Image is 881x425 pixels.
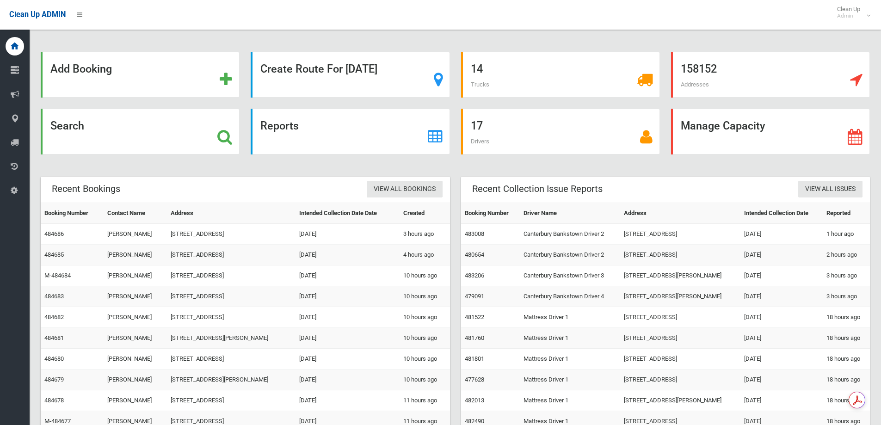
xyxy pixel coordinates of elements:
a: View All Issues [798,181,863,198]
td: [STREET_ADDRESS] [167,349,296,370]
td: [PERSON_NAME] [104,349,167,370]
td: 10 hours ago [400,370,450,390]
td: [DATE] [740,349,823,370]
td: [DATE] [296,224,400,245]
td: [STREET_ADDRESS] [620,328,740,349]
td: 2 hours ago [823,245,870,265]
td: Mattress Driver 1 [520,370,621,390]
span: Trucks [471,81,489,88]
td: 10 hours ago [400,286,450,307]
a: View All Bookings [367,181,443,198]
td: [PERSON_NAME] [104,370,167,390]
th: Reported [823,203,870,224]
td: [STREET_ADDRESS][PERSON_NAME] [167,328,296,349]
td: 3 hours ago [823,286,870,307]
a: M-484677 [44,418,71,425]
td: [DATE] [296,328,400,349]
a: 481522 [465,314,484,320]
th: Intended Collection Date Date [296,203,400,224]
td: [DATE] [740,224,823,245]
td: Canterbury Bankstown Driver 2 [520,245,621,265]
td: [STREET_ADDRESS] [167,390,296,411]
td: [DATE] [296,370,400,390]
td: [STREET_ADDRESS] [620,370,740,390]
td: Canterbury Bankstown Driver 2 [520,224,621,245]
td: [STREET_ADDRESS] [167,286,296,307]
a: 484678 [44,397,64,404]
td: [PERSON_NAME] [104,245,167,265]
a: 483008 [465,230,484,237]
td: [PERSON_NAME] [104,307,167,328]
a: 158152 Addresses [671,52,870,98]
span: Clean Up [832,6,869,19]
span: Addresses [681,81,709,88]
th: Booking Number [41,203,104,224]
td: 18 hours ago [823,370,870,390]
td: 18 hours ago [823,307,870,328]
strong: Manage Capacity [681,119,765,132]
th: Address [167,203,296,224]
a: 482490 [465,418,484,425]
strong: Add Booking [50,62,112,75]
span: Clean Up ADMIN [9,10,66,19]
td: [STREET_ADDRESS][PERSON_NAME] [620,390,740,411]
td: [STREET_ADDRESS] [167,224,296,245]
td: [STREET_ADDRESS] [167,265,296,286]
th: Driver Name [520,203,621,224]
td: [STREET_ADDRESS] [167,307,296,328]
td: [STREET_ADDRESS] [620,245,740,265]
td: [DATE] [740,328,823,349]
td: [PERSON_NAME] [104,265,167,286]
strong: Reports [260,119,299,132]
td: [STREET_ADDRESS] [167,245,296,265]
td: [DATE] [296,245,400,265]
td: [PERSON_NAME] [104,224,167,245]
small: Admin [837,12,860,19]
td: [DATE] [740,245,823,265]
th: Address [620,203,740,224]
a: 479091 [465,293,484,300]
td: [DATE] [740,370,823,390]
td: Mattress Driver 1 [520,390,621,411]
td: 10 hours ago [400,349,450,370]
strong: Search [50,119,84,132]
td: [DATE] [296,265,400,286]
td: 18 hours ago [823,328,870,349]
th: Contact Name [104,203,167,224]
td: [STREET_ADDRESS][PERSON_NAME] [167,370,296,390]
td: Mattress Driver 1 [520,349,621,370]
td: [STREET_ADDRESS] [620,307,740,328]
a: Create Route For [DATE] [251,52,450,98]
a: 484683 [44,293,64,300]
a: 17 Drivers [461,109,660,154]
a: 484679 [44,376,64,383]
a: 483206 [465,272,484,279]
td: 1 hour ago [823,224,870,245]
a: Add Booking [41,52,240,98]
td: 18 hours ago [823,390,870,411]
td: [PERSON_NAME] [104,286,167,307]
td: [DATE] [740,265,823,286]
strong: 17 [471,119,483,132]
a: Manage Capacity [671,109,870,154]
td: 4 hours ago [400,245,450,265]
td: [DATE] [740,390,823,411]
a: 484682 [44,314,64,320]
td: [DATE] [296,286,400,307]
strong: 158152 [681,62,717,75]
a: 484680 [44,355,64,362]
td: [DATE] [740,286,823,307]
td: 3 hours ago [400,224,450,245]
td: 11 hours ago [400,390,450,411]
td: Canterbury Bankstown Driver 3 [520,265,621,286]
strong: Create Route For [DATE] [260,62,377,75]
a: 14 Trucks [461,52,660,98]
td: Mattress Driver 1 [520,307,621,328]
td: [DATE] [296,349,400,370]
span: Drivers [471,138,489,145]
td: 3 hours ago [823,265,870,286]
td: 10 hours ago [400,328,450,349]
td: 10 hours ago [400,265,450,286]
a: 481801 [465,355,484,362]
th: Booking Number [461,203,520,224]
